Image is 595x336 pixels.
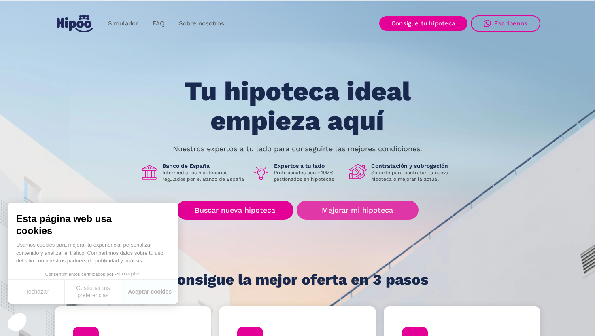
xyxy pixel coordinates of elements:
a: Escríbenos [471,15,540,32]
p: Nuestros expertos a tu lado para conseguirte las mejores condiciones. [173,146,422,152]
a: Sobre nosotros [172,16,232,32]
p: Soporte para contratar tu nueva hipoteca o mejorar la actual [371,169,455,182]
a: Buscar nueva hipoteca [176,201,293,220]
p: Profesionales con +40M€ gestionados en hipotecas [274,169,343,182]
a: Simulador [101,16,145,32]
a: home [55,12,94,36]
h1: Tu hipoteca ideal empieza aquí [144,77,451,135]
h1: Contratación y subrogación [371,162,455,169]
a: Mejorar mi hipoteca [297,201,419,220]
h1: Banco de España [162,162,246,169]
h1: Consigue la mejor oferta en 3 pasos [167,272,429,288]
div: Escríbenos [494,20,527,27]
a: Consigue tu hipoteca [379,16,467,31]
p: Intermediarios hipotecarios regulados por el Banco de España [162,169,246,182]
h1: Expertos a tu lado [274,162,343,169]
a: FAQ [145,16,172,32]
